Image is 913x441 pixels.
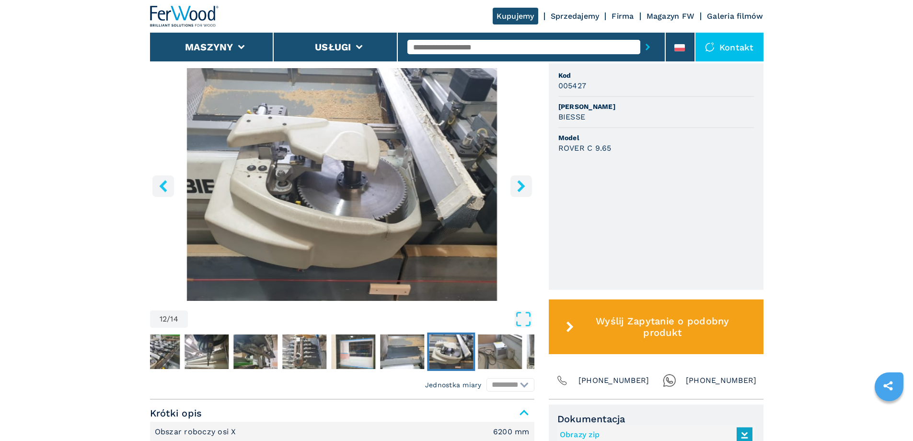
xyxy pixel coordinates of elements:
button: Go to Slide 8 [231,333,279,371]
button: Open Fullscreen [190,310,532,328]
button: Wyślij Zapytanie o podobny produkt [549,299,763,354]
span: [PERSON_NAME] [558,102,754,111]
img: 249c4579c6c9f26ea26ebb9711ae84f4 [136,334,180,369]
img: de4b940b6b394204e6c1bd84436f594e [185,334,229,369]
img: Kontakt [705,42,715,52]
button: Maszyny [185,41,233,53]
span: [PHONE_NUMBER] [578,374,649,387]
img: Centra Obróbcze 5 Osiowe BIESSE ROVER C 9.65 [150,68,534,301]
button: Go to Slide 11 [378,333,426,371]
img: c9fe9099dcc582491826abe2f873db92 [331,334,375,369]
h3: ROVER C 9.65 [558,143,612,154]
span: Kod [558,71,754,80]
span: Wyślij Zapytanie o podobny produkt [578,315,747,338]
em: 6200 mm [493,428,530,436]
img: f85bd2d0c3745253cc56b6a683bdc570 [380,334,424,369]
span: Dokumentacja [557,413,755,425]
button: Go to Slide 13 [476,333,524,371]
h3: 005427 [558,80,587,91]
span: 14 [170,315,178,323]
a: Sprzedajemy [551,12,600,21]
button: Go to Slide 6 [134,333,182,371]
h3: BIESSE [558,111,586,122]
button: Go to Slide 12 [427,333,475,371]
span: Model [558,133,754,143]
button: Go to Slide 10 [329,333,377,371]
a: Kupujemy [493,8,538,24]
button: right-button [510,175,532,197]
img: aa2af9acbee05d01956feb32e65dbd44 [282,334,326,369]
img: 38d4a45578f107efae2ec6aa3dddf933 [429,334,473,369]
img: Whatsapp [663,374,676,387]
span: [PHONE_NUMBER] [686,374,757,387]
a: sharethis [876,374,900,398]
div: Kontakt [695,33,763,61]
iframe: Chat [872,398,906,434]
button: Go to Slide 7 [183,333,231,371]
img: Ferwood [150,6,219,27]
img: Phone [555,374,569,387]
button: submit-button [640,36,655,58]
img: 7ae570fea48ae110cb36c808db91456e [527,334,571,369]
span: / [167,315,170,323]
img: 2cf245349378c3165e56ef2f60cf5cfd [478,334,522,369]
a: Magazyn FW [647,12,695,21]
button: Usługi [315,41,351,53]
a: Galeria filmów [707,12,763,21]
img: eadcd989fe63a46487363ccbbd330f4e [233,334,277,369]
button: Go to Slide 9 [280,333,328,371]
button: left-button [152,175,174,197]
span: 12 [160,315,167,323]
div: Go to Slide 12 [150,68,534,301]
span: Krótki opis [150,405,534,422]
button: Go to Slide 14 [525,333,573,371]
p: Obszar roboczy osi X [155,427,239,437]
a: Firma [612,12,634,21]
em: Jednostka miary [425,380,482,390]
